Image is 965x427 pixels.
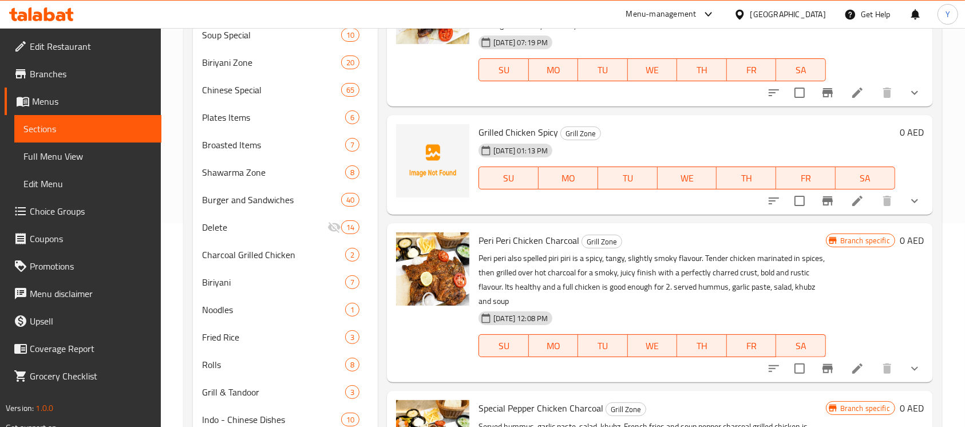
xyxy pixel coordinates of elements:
span: [DATE] 12:08 PM [489,313,552,324]
div: Biriyani Zone20 [193,49,378,76]
span: Soup Special [202,28,341,42]
div: items [345,358,359,371]
span: Biriyani Zone [202,56,341,69]
button: show more [901,79,928,106]
div: Chinese Special [202,83,341,97]
a: Promotions [5,252,161,280]
button: MO [539,167,598,189]
svg: Inactive section [327,220,341,234]
button: sort-choices [760,355,788,382]
button: Branch-specific-item [814,187,841,215]
button: SU [478,58,528,81]
span: 6 [346,112,359,123]
svg: Show Choices [908,362,922,375]
button: SA [776,334,826,357]
span: WE [632,62,673,78]
span: Indo - Chinese Dishes [202,413,341,426]
span: 8 [346,167,359,178]
div: [GEOGRAPHIC_DATA] [750,8,826,21]
button: sort-choices [760,187,788,215]
div: items [345,330,359,344]
a: Edit Restaurant [5,33,161,60]
button: SU [478,167,539,189]
a: Branches [5,60,161,88]
span: Grocery Checklist [30,369,152,383]
span: TH [682,62,722,78]
button: TH [677,334,727,357]
button: delete [873,79,901,106]
img: Peri Peri Chicken Charcoal [396,232,469,306]
span: Select to update [788,357,812,381]
button: MO [529,334,579,357]
svg: Show Choices [908,86,922,100]
div: items [341,56,359,69]
a: Menus [5,88,161,115]
span: TU [583,62,623,78]
button: TH [717,167,776,189]
span: WE [632,338,673,354]
span: FR [781,170,831,187]
span: 20 [342,57,359,68]
span: MO [533,338,574,354]
div: Biriyani7 [193,268,378,296]
span: 10 [342,30,359,41]
div: Shawarma Zone8 [193,159,378,186]
span: Special Pepper Chicken Charcoal [478,400,603,417]
div: Burger and Sandwiches [202,193,341,207]
span: 3 [346,332,359,343]
div: Chinese Special65 [193,76,378,104]
button: TU [598,167,658,189]
div: Grill Zone [560,126,601,140]
span: Select to update [788,81,812,105]
span: Charcoal Grilled Chicken [202,248,345,262]
span: 8 [346,359,359,370]
a: Edit Menu [14,170,161,197]
button: MO [529,58,579,81]
div: items [341,220,359,234]
span: [DATE] 07:19 PM [489,37,552,48]
div: Broasted Items7 [193,131,378,159]
span: Grilled Chicken Spicy [478,124,558,141]
a: Grocery Checklist [5,362,161,390]
span: 65 [342,85,359,96]
h6: 0 AED [900,400,924,416]
div: Burger and Sandwiches40 [193,186,378,214]
button: Branch-specific-item [814,79,841,106]
span: TU [603,170,653,187]
button: FR [727,58,777,81]
span: Coupons [30,232,152,246]
div: items [341,193,359,207]
div: Menu-management [626,7,697,21]
span: Fried Rice [202,330,345,344]
span: WE [662,170,713,187]
span: Edit Menu [23,177,152,191]
div: Grill & Tandoor3 [193,378,378,406]
div: Fried Rice3 [193,323,378,351]
span: Branch specific [836,403,895,414]
div: Noodles1 [193,296,378,323]
span: Version: [6,401,34,416]
a: Upsell [5,307,161,335]
a: Sections [14,115,161,143]
div: Grill Zone [606,402,646,416]
span: TH [682,338,722,354]
span: Coverage Report [30,342,152,355]
button: FR [727,334,777,357]
span: SU [484,62,524,78]
span: Broasted Items [202,138,345,152]
div: Plates Items6 [193,104,378,131]
div: Plates Items [202,110,345,124]
button: WE [628,334,678,357]
span: Branches [30,67,152,81]
span: Noodles [202,303,345,317]
div: Grill & Tandoor [202,385,345,399]
span: Sections [23,122,152,136]
button: TU [578,58,628,81]
a: Edit menu item [851,194,864,208]
span: MO [533,62,574,78]
span: Upsell [30,314,152,328]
